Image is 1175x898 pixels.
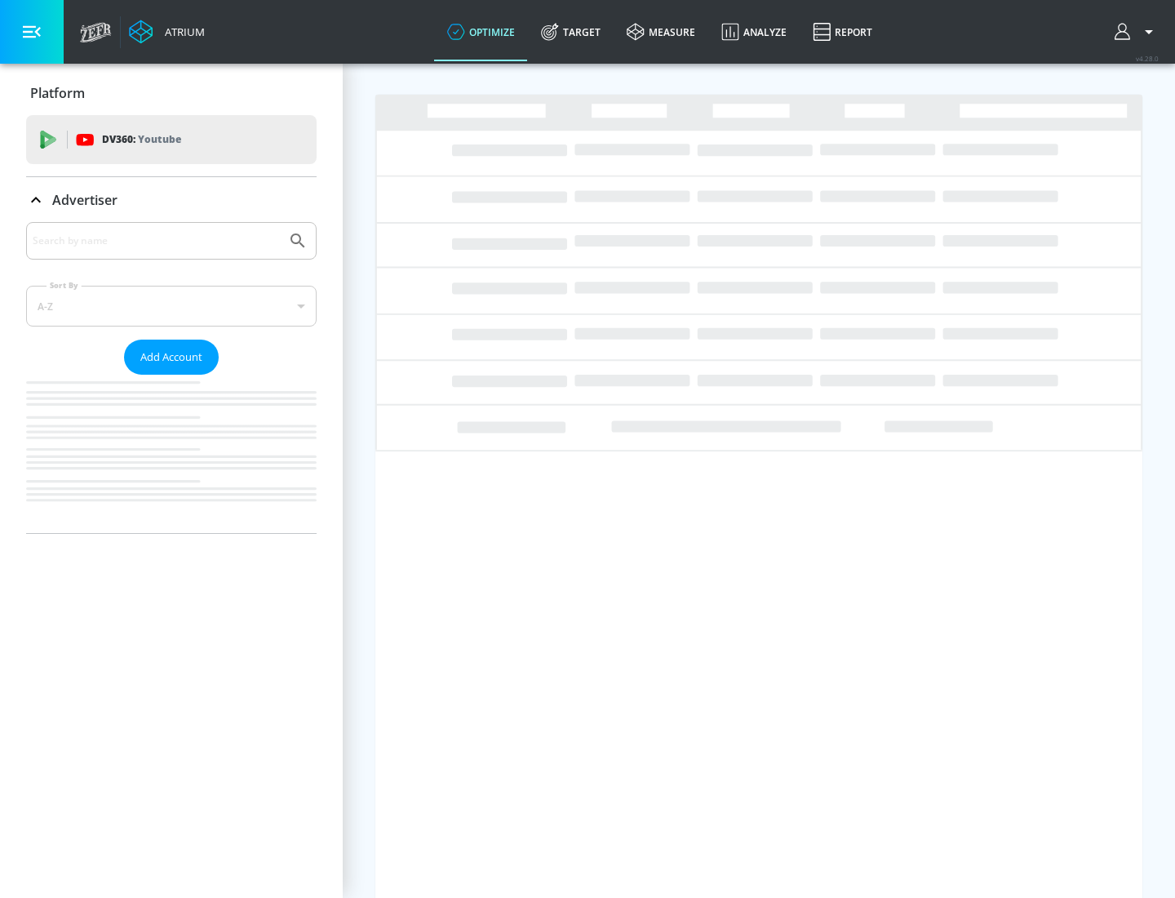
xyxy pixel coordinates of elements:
a: Atrium [129,20,205,44]
div: Atrium [158,24,205,39]
a: Analyze [708,2,800,61]
div: Advertiser [26,222,317,533]
a: Report [800,2,885,61]
a: Target [528,2,614,61]
button: Add Account [124,340,219,375]
p: Advertiser [52,191,117,209]
div: DV360: Youtube [26,115,317,164]
span: v 4.28.0 [1136,54,1159,63]
input: Search by name [33,230,280,251]
a: optimize [434,2,528,61]
p: DV360: [102,131,181,149]
span: Add Account [140,348,202,367]
nav: list of Advertiser [26,375,317,533]
div: Advertiser [26,177,317,223]
a: measure [614,2,708,61]
p: Platform [30,84,85,102]
div: Platform [26,70,317,116]
label: Sort By [47,280,82,291]
div: A-Z [26,286,317,327]
p: Youtube [138,131,181,148]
